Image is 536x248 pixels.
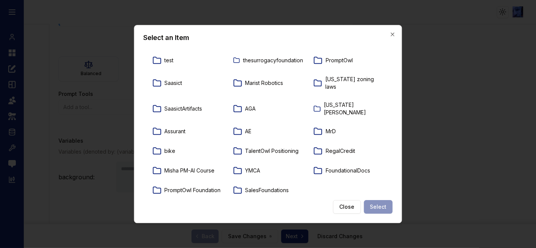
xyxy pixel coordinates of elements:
[326,167,370,174] p: FoundationalDocs
[333,200,361,214] button: Close
[326,147,355,155] p: RegalCredit
[245,186,289,194] p: SalesFoundations
[326,57,353,64] p: PromptOwl
[326,128,336,135] p: MrD
[245,79,283,87] p: Marist Robotics
[245,167,260,174] p: YMCA
[165,57,174,64] p: test
[165,105,202,112] p: SaasictArtifacts
[324,101,384,116] p: [US_STATE][PERSON_NAME]
[325,75,384,91] p: [US_STATE] zoning laws
[165,147,176,155] p: bike
[243,57,303,64] p: thesurrogacyfoundation
[165,79,182,87] p: Saasict
[245,128,251,135] p: AE
[165,128,186,135] p: Assurant
[245,105,256,112] p: AGA
[144,34,393,41] h2: Select an Item
[245,147,299,155] p: TalentOwl Positioning
[165,167,215,174] p: Misha PM-AI Course
[165,186,221,194] p: PromptOwl Foundation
